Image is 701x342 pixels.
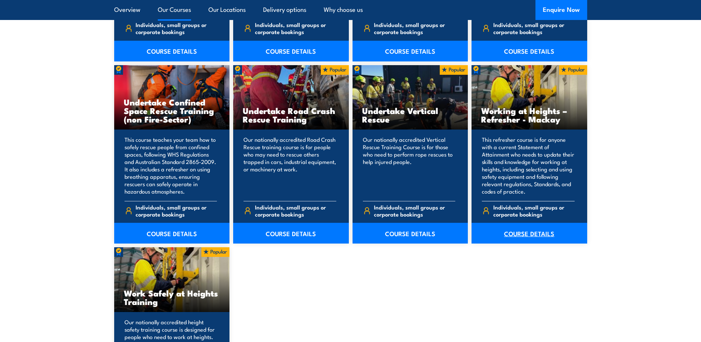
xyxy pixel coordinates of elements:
[353,223,468,244] a: COURSE DETAILS
[255,21,336,35] span: Individuals, small groups or corporate bookings
[244,136,336,195] p: Our nationally accredited Road Crash Rescue training course is for people who may need to rescue ...
[114,41,230,61] a: COURSE DETAILS
[482,136,575,195] p: This refresher course is for anyone with a current Statement of Attainment who needs to update th...
[124,98,220,123] h3: Undertake Confined Space Rescue Training (non Fire-Sector)
[481,106,578,123] h3: Working at Heights – Refresher - Mackay
[125,136,217,195] p: This course teaches your team how to safely rescue people from confined spaces, following WHS Reg...
[124,289,220,306] h3: Work Safely at Heights Training
[255,204,336,218] span: Individuals, small groups or corporate bookings
[114,223,230,244] a: COURSE DETAILS
[374,204,455,218] span: Individuals, small groups or corporate bookings
[493,21,575,35] span: Individuals, small groups or corporate bookings
[363,136,456,195] p: Our nationally accredited Vertical Rescue Training Course is for those who need to perform rope r...
[353,41,468,61] a: COURSE DETAILS
[374,21,455,35] span: Individuals, small groups or corporate bookings
[472,223,587,244] a: COURSE DETAILS
[472,41,587,61] a: COURSE DETAILS
[136,204,217,218] span: Individuals, small groups or corporate bookings
[362,106,459,123] h3: Undertake Vertical Rescue
[233,41,349,61] a: COURSE DETAILS
[136,21,217,35] span: Individuals, small groups or corporate bookings
[493,204,575,218] span: Individuals, small groups or corporate bookings
[233,223,349,244] a: COURSE DETAILS
[243,106,339,123] h3: Undertake Road Crash Rescue Training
